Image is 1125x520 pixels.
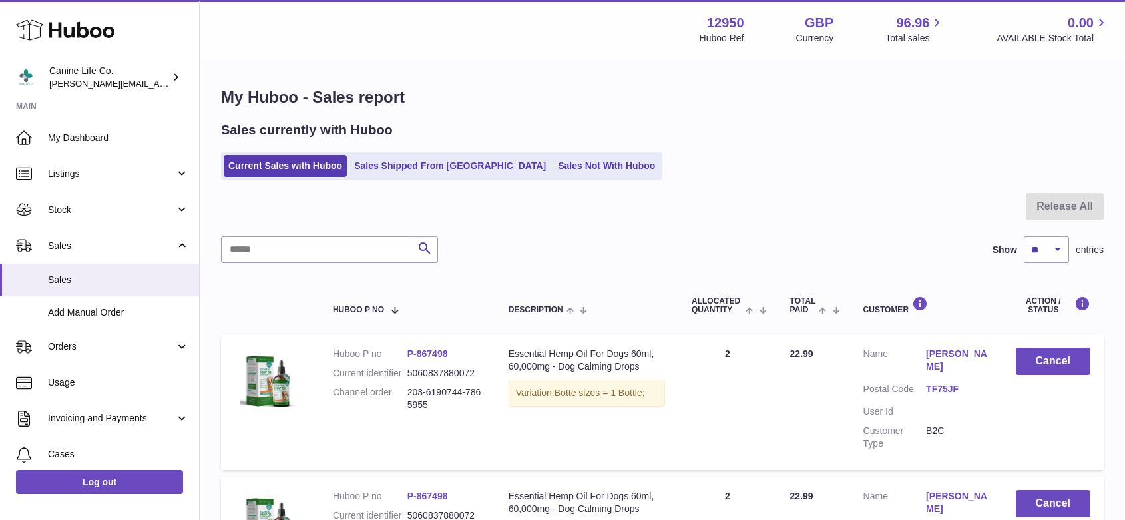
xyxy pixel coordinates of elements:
[49,78,267,89] span: [PERSON_NAME][EMAIL_ADDRESS][DOMAIN_NAME]
[896,14,929,32] span: 96.96
[997,32,1109,45] span: AVAILABLE Stock Total
[553,155,660,177] a: Sales Not With Huboo
[224,155,347,177] a: Current Sales with Huboo
[926,425,989,450] dd: B2C
[48,240,175,252] span: Sales
[221,87,1104,108] h1: My Huboo - Sales report
[997,14,1109,45] a: 0.00 AVAILABLE Stock Total
[48,448,189,461] span: Cases
[885,14,945,45] a: 96.96 Total sales
[1016,490,1090,517] button: Cancel
[48,376,189,389] span: Usage
[805,14,833,32] strong: GBP
[333,386,407,411] dt: Channel order
[790,297,816,314] span: Total paid
[407,348,448,359] a: P-867498
[407,386,482,411] dd: 203-6190744-7865955
[692,297,742,314] span: ALLOCATED Quantity
[407,491,448,501] a: P-867498
[1016,348,1090,375] button: Cancel
[333,348,407,360] dt: Huboo P no
[509,348,665,373] div: Essential Hemp Oil For Dogs 60ml, 60,000mg - Dog Calming Drops
[790,348,813,359] span: 22.99
[48,168,175,180] span: Listings
[1076,244,1104,256] span: entries
[926,490,989,515] a: [PERSON_NAME]
[48,274,189,286] span: Sales
[863,383,926,399] dt: Postal Code
[926,348,989,373] a: [PERSON_NAME]
[349,155,551,177] a: Sales Shipped From [GEOGRAPHIC_DATA]
[1016,296,1090,314] div: Action / Status
[509,490,665,515] div: Essential Hemp Oil For Dogs 60ml, 60,000mg - Dog Calming Drops
[796,32,834,45] div: Currency
[993,244,1017,256] label: Show
[333,490,407,503] dt: Huboo P no
[48,306,189,319] span: Add Manual Order
[555,388,645,398] span: Botte sizes = 1 Bottle;
[48,340,175,353] span: Orders
[48,204,175,216] span: Stock
[885,32,945,45] span: Total sales
[333,367,407,380] dt: Current identifier
[790,491,813,501] span: 22.99
[221,121,393,139] h2: Sales currently with Huboo
[16,67,36,87] img: kevin@clsgltd.co.uk
[700,32,744,45] div: Huboo Ref
[1068,14,1094,32] span: 0.00
[707,14,744,32] strong: 12950
[509,380,665,407] div: Variation:
[926,383,989,395] a: TF75JF
[49,65,169,90] div: Canine Life Co.
[48,132,189,144] span: My Dashboard
[234,348,301,414] img: clsg-1-pack-shot-in-2000x2000px.jpg
[48,412,175,425] span: Invoicing and Payments
[863,348,926,376] dt: Name
[407,367,482,380] dd: 5060837880072
[333,306,384,314] span: Huboo P no
[509,306,563,314] span: Description
[863,296,989,314] div: Customer
[863,490,926,519] dt: Name
[863,425,926,450] dt: Customer Type
[863,405,926,418] dt: User Id
[16,470,183,494] a: Log out
[678,334,777,469] td: 2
